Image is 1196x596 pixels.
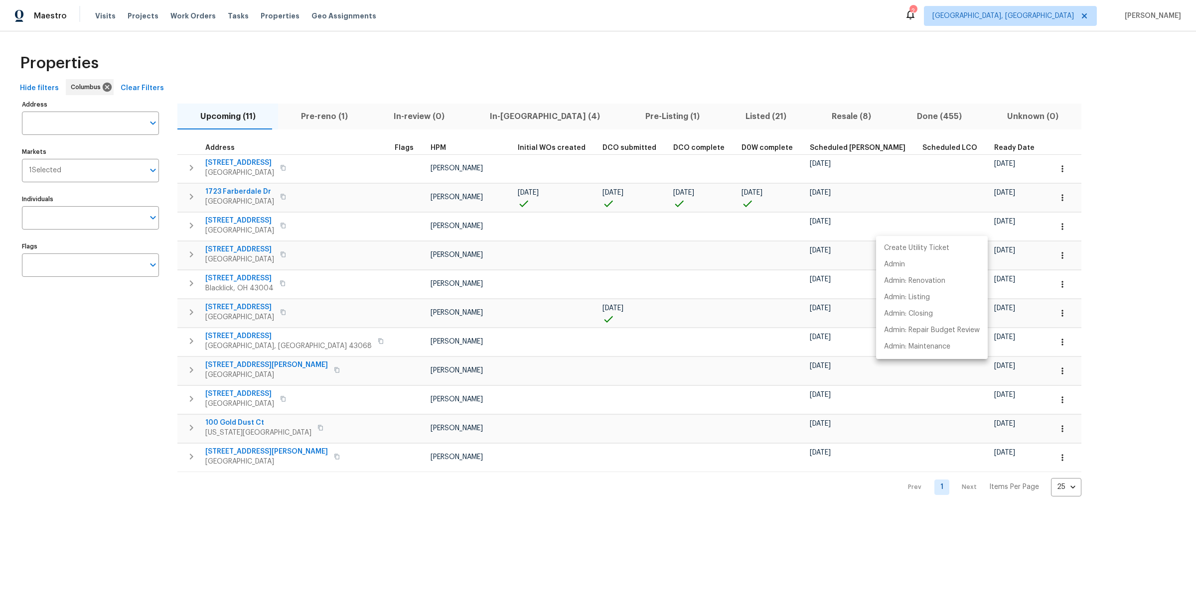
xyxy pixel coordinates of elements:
p: Admin: Closing [884,309,933,319]
p: Admin: Repair Budget Review [884,325,980,336]
p: Admin: Maintenance [884,342,950,352]
p: Create Utility Ticket [884,243,949,253]
p: Admin: Renovation [884,276,945,286]
p: Admin [884,259,905,270]
p: Admin: Listing [884,292,930,303]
